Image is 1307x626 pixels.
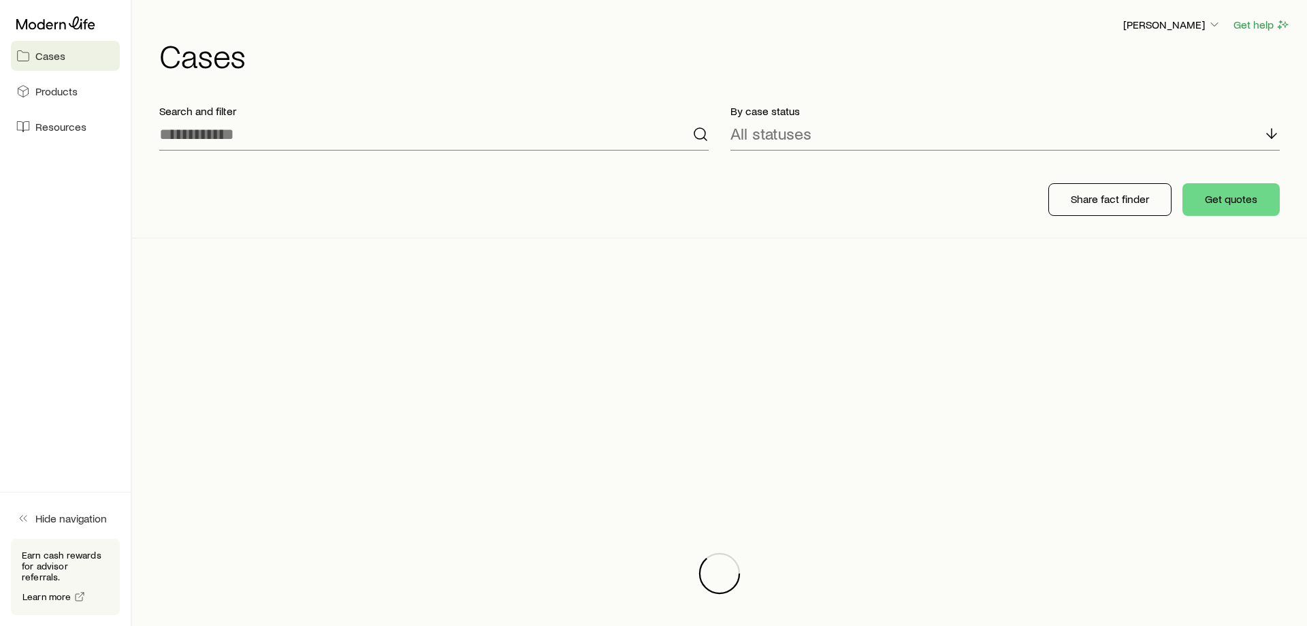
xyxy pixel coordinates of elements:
p: Share fact finder [1071,192,1149,206]
button: Get quotes [1182,183,1280,216]
span: Cases [35,49,65,63]
span: Products [35,84,78,98]
span: Hide navigation [35,512,107,525]
button: Share fact finder [1048,183,1172,216]
p: By case status [730,104,1280,118]
span: Learn more [22,592,71,601]
div: Earn cash rewards for advisor referrals.Learn more [11,539,120,615]
button: Hide navigation [11,503,120,533]
a: Cases [11,41,120,71]
h1: Cases [159,39,1291,72]
span: Resources [35,120,86,134]
button: Get help [1233,17,1291,33]
p: Search and filter [159,104,709,118]
a: Resources [11,112,120,142]
p: Earn cash rewards for advisor referrals. [22,550,109,582]
a: Products [11,76,120,106]
p: [PERSON_NAME] [1123,18,1221,31]
p: All statuses [730,124,811,143]
button: [PERSON_NAME] [1123,17,1222,33]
